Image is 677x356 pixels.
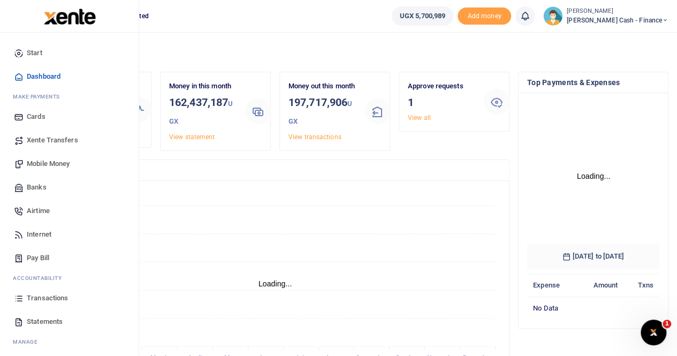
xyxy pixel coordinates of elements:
[623,274,659,297] th: Txns
[9,270,130,286] li: Ac
[527,244,659,269] h6: [DATE] to [DATE]
[543,6,562,26] img: profile-user
[408,81,475,92] p: Approve requests
[527,77,659,88] h4: Top Payments & Expenses
[392,6,453,26] a: UGX 5,700,989
[27,135,78,146] span: Xente Transfers
[27,253,49,263] span: Pay Bill
[567,7,668,16] small: [PERSON_NAME]
[288,100,352,125] small: UGX
[27,293,68,304] span: Transactions
[408,114,431,122] a: View all
[9,152,130,176] a: Mobile Money
[9,41,130,65] a: Start
[169,81,237,92] p: Money in this month
[18,338,38,346] span: anage
[18,93,60,101] span: ake Payments
[288,94,356,130] h3: 197,717,906
[27,182,47,193] span: Banks
[21,274,62,282] span: countability
[43,12,96,20] a: logo-small logo-large logo-large
[27,111,45,122] span: Cards
[9,310,130,334] a: Statements
[41,46,668,58] h4: Hello Pricillah
[288,81,356,92] p: Money out this month
[27,316,63,327] span: Statements
[9,128,130,152] a: Xente Transfers
[258,279,292,288] text: Loading...
[458,7,511,25] li: Toup your wallet
[408,94,475,110] h3: 1
[9,176,130,199] a: Banks
[169,94,237,130] h3: 162,437,187
[169,100,233,125] small: UGX
[577,274,624,297] th: Amount
[44,9,96,25] img: logo-large
[27,206,50,216] span: Airtime
[9,223,130,246] a: Internet
[577,172,611,180] text: Loading...
[527,297,659,319] td: No data
[9,199,130,223] a: Airtime
[458,7,511,25] span: Add money
[27,48,42,58] span: Start
[527,274,577,297] th: Expense
[27,229,51,240] span: Internet
[288,133,341,141] a: View transactions
[663,320,671,328] span: 1
[9,334,130,350] li: M
[9,246,130,270] a: Pay Bill
[169,133,215,141] a: View statement
[458,11,511,19] a: Add money
[9,88,130,105] li: M
[9,286,130,310] a: Transactions
[9,65,130,88] a: Dashboard
[400,11,445,21] span: UGX 5,700,989
[641,320,666,345] iframe: Intercom live chat
[27,158,70,169] span: Mobile Money
[543,6,668,26] a: profile-user [PERSON_NAME] [PERSON_NAME] Cash - Finance
[387,6,458,26] li: Wallet ballance
[27,71,60,82] span: Dashboard
[9,105,130,128] a: Cards
[50,164,500,176] h4: Transactions Overview
[567,16,668,25] span: [PERSON_NAME] Cash - Finance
